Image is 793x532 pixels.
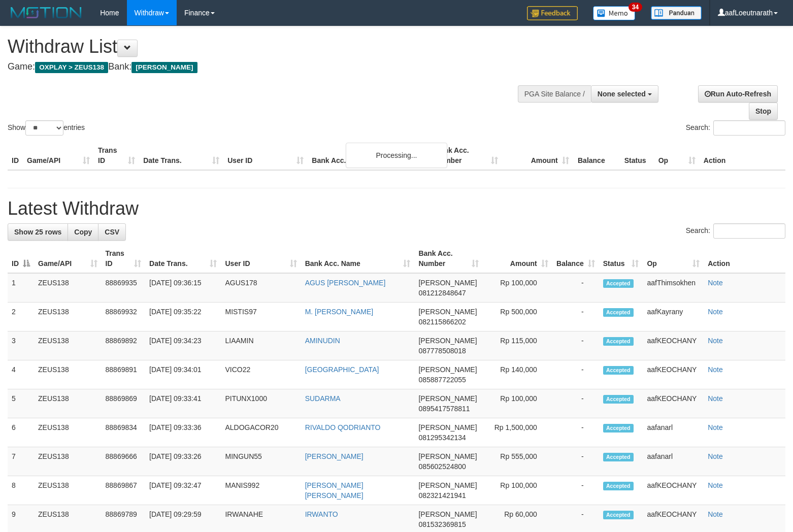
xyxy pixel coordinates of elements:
[346,143,447,168] div: Processing...
[94,141,139,170] th: Trans ID
[698,85,778,103] a: Run Auto-Refresh
[8,303,34,331] td: 2
[221,418,301,447] td: ALDOGACOR20
[749,103,778,120] a: Stop
[643,273,704,303] td: aafThimsokhen
[145,476,221,505] td: [DATE] 09:32:47
[145,331,221,360] td: [DATE] 09:34:23
[708,481,723,489] a: Note
[603,395,634,404] span: Accepted
[145,389,221,418] td: [DATE] 09:33:41
[102,331,146,360] td: 88869892
[8,120,85,136] label: Show entries
[418,376,466,384] span: Copy 085887722055 to clipboard
[145,273,221,303] td: [DATE] 09:36:15
[552,447,599,476] td: -
[708,308,723,316] a: Note
[74,228,92,236] span: Copy
[552,418,599,447] td: -
[25,120,63,136] select: Showentries
[603,279,634,288] span: Accepted
[102,389,146,418] td: 88869869
[8,389,34,418] td: 5
[603,511,634,519] span: Accepted
[418,510,477,518] span: [PERSON_NAME]
[418,308,477,316] span: [PERSON_NAME]
[301,244,415,273] th: Bank Acc. Name: activate to sort column ascending
[552,244,599,273] th: Balance: activate to sort column ascending
[620,141,654,170] th: Status
[8,62,518,72] h4: Game: Bank:
[654,141,700,170] th: Op
[686,120,785,136] label: Search:
[603,337,634,346] span: Accepted
[483,331,552,360] td: Rp 115,000
[603,366,634,375] span: Accepted
[221,447,301,476] td: MINGUN55
[483,476,552,505] td: Rp 100,000
[629,3,642,12] span: 34
[418,289,466,297] span: Copy 081212848647 to clipboard
[221,360,301,389] td: VICO22
[643,360,704,389] td: aafKEOCHANY
[483,303,552,331] td: Rp 500,000
[308,141,431,170] th: Bank Acc. Name
[305,452,364,460] a: [PERSON_NAME]
[552,273,599,303] td: -
[305,337,340,345] a: AMINUDIN
[98,223,126,241] a: CSV
[418,405,470,413] span: Copy 0895417578811 to clipboard
[221,389,301,418] td: PITUNX1000
[102,447,146,476] td: 88869666
[418,491,466,500] span: Copy 082321421941 to clipboard
[483,389,552,418] td: Rp 100,000
[552,389,599,418] td: -
[418,452,477,460] span: [PERSON_NAME]
[305,279,386,287] a: AGUS [PERSON_NAME]
[643,447,704,476] td: aafanarl
[598,90,646,98] span: None selected
[145,447,221,476] td: [DATE] 09:33:26
[573,141,620,170] th: Balance
[552,331,599,360] td: -
[418,462,466,471] span: Copy 085602524800 to clipboard
[591,85,658,103] button: None selected
[221,476,301,505] td: MANIS992
[708,337,723,345] a: Note
[145,303,221,331] td: [DATE] 09:35:22
[34,273,102,303] td: ZEUS138
[704,244,785,273] th: Action
[8,447,34,476] td: 7
[221,273,301,303] td: AGUS178
[483,418,552,447] td: Rp 1,500,000
[418,434,466,442] span: Copy 081295342134 to clipboard
[708,279,723,287] a: Note
[643,418,704,447] td: aafanarl
[8,5,85,20] img: MOTION_logo.png
[418,347,466,355] span: Copy 087778508018 to clipboard
[305,481,364,500] a: [PERSON_NAME] [PERSON_NAME]
[34,389,102,418] td: ZEUS138
[713,120,785,136] input: Search:
[145,360,221,389] td: [DATE] 09:34:01
[483,273,552,303] td: Rp 100,000
[305,423,381,431] a: RIVALDO QODRIANTO
[527,6,578,20] img: Feedback.jpg
[14,228,61,236] span: Show 25 rows
[305,365,379,374] a: [GEOGRAPHIC_DATA]
[102,476,146,505] td: 88869867
[552,360,599,389] td: -
[34,244,102,273] th: Game/API: activate to sort column ascending
[223,141,308,170] th: User ID
[700,141,785,170] th: Action
[708,365,723,374] a: Note
[102,360,146,389] td: 88869891
[686,223,785,239] label: Search:
[708,423,723,431] a: Note
[643,244,704,273] th: Op: activate to sort column ascending
[102,303,146,331] td: 88869932
[221,244,301,273] th: User ID: activate to sort column ascending
[713,223,785,239] input: Search:
[34,418,102,447] td: ZEUS138
[8,273,34,303] td: 1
